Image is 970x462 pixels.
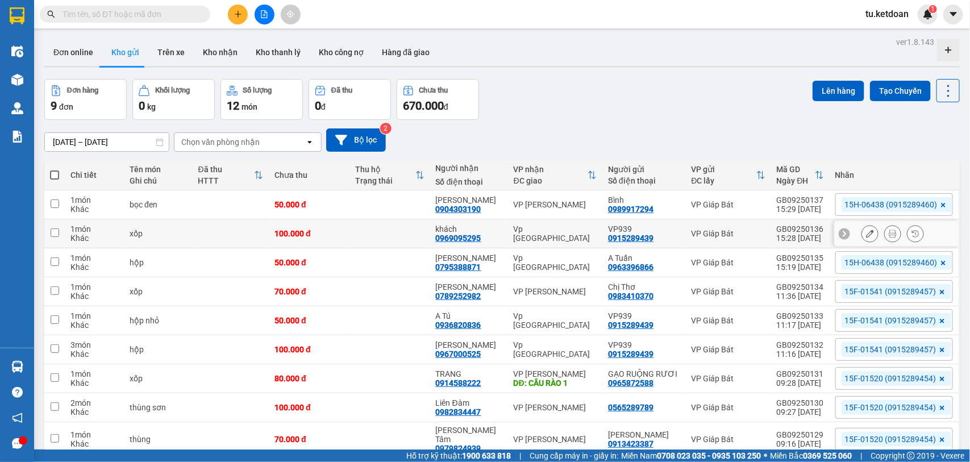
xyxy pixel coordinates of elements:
button: Lên hàng [813,81,864,101]
div: A Tuấn [608,253,680,263]
th: Toggle SortBy [771,160,830,190]
input: Select a date range. [45,133,169,151]
span: tu.ketdoan [856,7,918,21]
span: 15F-01541 (0915289457) [845,286,936,297]
div: Vp [GEOGRAPHIC_DATA] [514,224,597,243]
span: kg [147,102,156,111]
div: 09:28 [DATE] [777,378,824,388]
div: Đã thu [331,86,352,94]
div: A Tú [436,311,502,321]
div: Vp [GEOGRAPHIC_DATA] [514,340,597,359]
div: Khác [70,263,118,272]
div: Chị Thơ [608,282,680,292]
span: Hỗ trợ kỹ thuật: [406,449,511,462]
span: 15H-06438 (0915289460) [845,199,938,210]
div: 11:17 [DATE] [777,321,824,330]
div: Khác [70,321,118,330]
span: Miền Nam [621,449,761,462]
div: VP Giáp Bát [692,403,765,412]
div: GB09250137 [777,195,824,205]
button: Đã thu0đ [309,79,391,120]
span: | [519,449,521,462]
button: Số lượng12món [220,79,303,120]
div: bọc đen [130,200,187,209]
div: 0914588222 [436,378,481,388]
span: | [860,449,862,462]
div: Trần Hùng [436,282,502,292]
span: search [47,10,55,18]
button: Đơn hàng9đơn [44,79,127,120]
div: 1 món [70,430,118,439]
div: Chi tiết [70,170,118,180]
th: Toggle SortBy [349,160,430,190]
div: xốp [130,287,187,296]
div: Khối lượng [155,86,190,94]
div: Chưa thu [274,170,344,180]
button: Khối lượng0kg [132,79,215,120]
div: VP939 [608,340,680,349]
span: 9 [51,99,57,113]
div: Tên món [130,165,187,174]
img: icon-new-feature [923,9,933,19]
div: HTTT [198,176,255,185]
div: VP Giáp Bát [692,287,765,296]
div: VP Giáp Bát [692,316,765,325]
div: DĐ: CẦU RÀO 1 [514,378,597,388]
div: Liên Đàm [436,398,502,407]
span: caret-down [948,9,959,19]
button: aim [281,5,301,24]
span: message [12,438,23,449]
span: ⚪️ [764,453,767,458]
div: Vp [GEOGRAPHIC_DATA] [514,311,597,330]
span: 15F-01541 (0915289457) [845,344,936,355]
div: Bình [608,195,680,205]
div: thùng sơn [130,403,187,412]
div: ĐC lấy [692,176,756,185]
div: ĐC giao [514,176,588,185]
div: 3 món [70,340,118,349]
div: 70.000 đ [274,287,344,296]
div: VP nhận [514,165,588,174]
div: VP Giáp Bát [692,374,765,383]
div: Khác [70,205,118,214]
button: Chưa thu670.000đ [397,79,479,120]
div: Số lượng [243,86,272,94]
span: 0 [315,99,321,113]
div: Ngày ĐH [777,176,815,185]
div: 0915289439 [608,321,653,330]
div: GB09250129 [777,430,824,439]
img: solution-icon [11,131,23,143]
div: Đã thu [198,165,255,174]
img: warehouse-icon [11,74,23,86]
input: Tìm tên, số ĐT hoặc mã đơn [63,8,197,20]
span: plus [234,10,242,18]
span: 15H-06438 (0915289460) [845,257,938,268]
strong: 0369 525 060 [803,451,852,460]
div: hộp [130,258,187,267]
div: Hồng Hà [436,253,502,263]
span: đ [444,102,448,111]
div: 0789252982 [436,292,481,301]
div: Người gửi [608,165,680,174]
div: GB09250131 [777,369,824,378]
span: Cung cấp máy in - giấy in: [530,449,618,462]
div: Khác [70,349,118,359]
div: khách [436,224,502,234]
div: VP Giáp Bát [692,345,765,354]
div: 0936820836 [436,321,481,330]
div: 15:19 [DATE] [777,263,824,272]
div: Tạo kho hàng mới [937,39,960,61]
div: VP [PERSON_NAME] [514,287,597,296]
span: 15F-01541 (0915289457) [845,315,936,326]
div: 11:16 [DATE] [777,349,824,359]
div: 15:28 [DATE] [777,234,824,243]
div: hộp nhỏ [130,316,187,325]
div: 09:27 [DATE] [777,407,824,417]
div: 80.000 đ [274,374,344,383]
div: Ngọc Ánh [608,430,680,439]
div: VP Giáp Bát [692,229,765,238]
div: 0989917294 [608,205,653,214]
button: Kho nhận [194,39,247,66]
button: plus [228,5,248,24]
div: GB09250134 [777,282,824,292]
